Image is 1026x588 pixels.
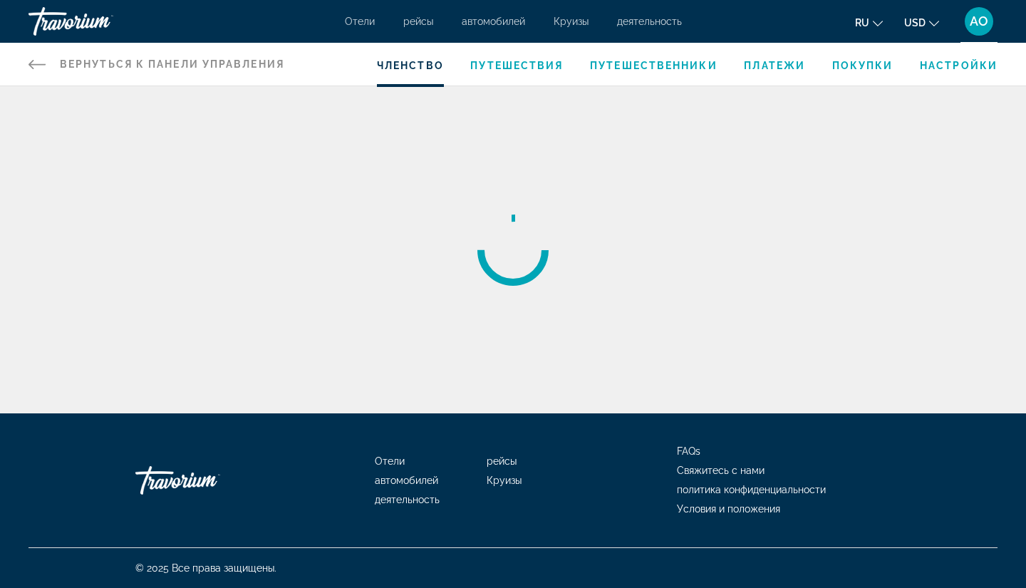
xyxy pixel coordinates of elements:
[375,494,440,505] a: деятельность
[135,562,276,574] span: © 2025 Все права защищены.
[487,455,517,467] a: рейсы
[554,16,589,27] a: Круизы
[677,503,780,515] a: Условия и положения
[28,43,284,86] a: Вернуться к панели управления
[375,455,405,467] a: Отели
[920,60,997,71] a: Настройки
[855,12,883,33] button: Change language
[590,60,717,71] a: Путешественники
[677,445,700,457] a: FAQs
[470,60,563,71] a: Путешествия
[375,475,438,486] a: автомобилей
[855,17,869,29] span: ru
[960,6,997,36] button: User Menu
[60,58,284,70] span: Вернуться к панели управления
[403,16,433,27] a: рейсы
[135,459,278,502] a: Travorium
[377,60,444,71] a: Членство
[832,60,893,71] a: Покупки
[904,17,926,29] span: USD
[487,475,522,486] a: Круизы
[970,14,988,29] span: AO
[462,16,525,27] a: автомобилей
[904,12,939,33] button: Change currency
[677,484,826,495] a: политика конфиденциальности
[28,3,171,40] a: Travorium
[345,16,375,27] a: Отели
[677,465,765,476] a: Свяжитесь с нами
[744,60,805,71] a: Платежи
[617,16,682,27] a: деятельность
